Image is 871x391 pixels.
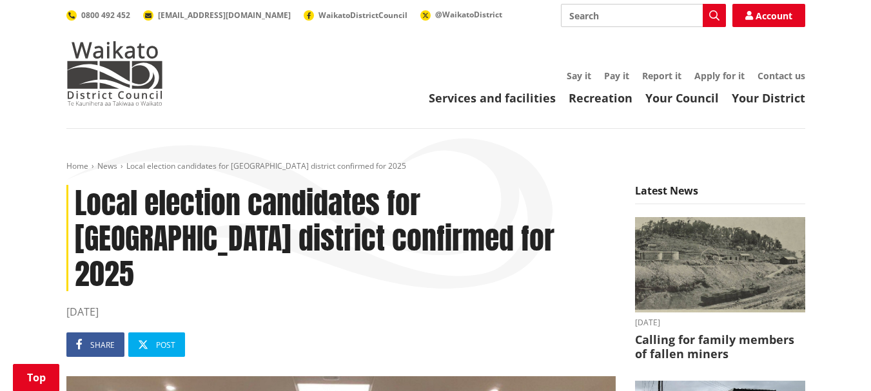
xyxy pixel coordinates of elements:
[635,217,805,361] a: A black-and-white historic photograph shows a hillside with trees, small buildings, and cylindric...
[569,90,632,106] a: Recreation
[635,333,805,361] h3: Calling for family members of fallen miners
[126,160,406,171] span: Local election candidates for [GEOGRAPHIC_DATA] district confirmed for 2025
[318,10,407,21] span: WaikatoDistrictCouncil
[81,10,130,21] span: 0800 492 452
[435,9,502,20] span: @WaikatoDistrict
[642,70,681,82] a: Report it
[635,185,805,204] h5: Latest News
[90,339,115,350] span: Share
[66,185,616,292] h1: Local election candidates for [GEOGRAPHIC_DATA] district confirmed for 2025
[66,10,130,21] a: 0800 492 452
[128,332,185,357] a: Post
[567,70,591,82] a: Say it
[732,4,805,27] a: Account
[156,339,175,350] span: Post
[97,160,117,171] a: News
[143,10,291,21] a: [EMAIL_ADDRESS][DOMAIN_NAME]
[158,10,291,21] span: [EMAIL_ADDRESS][DOMAIN_NAME]
[635,319,805,327] time: [DATE]
[66,332,124,357] a: Share
[429,90,556,106] a: Services and facilities
[645,90,719,106] a: Your Council
[66,304,616,319] time: [DATE]
[66,161,805,172] nav: breadcrumb
[732,90,805,106] a: Your District
[635,217,805,313] img: Glen Afton Mine 1939
[561,4,726,27] input: Search input
[758,70,805,82] a: Contact us
[694,70,745,82] a: Apply for it
[66,160,88,171] a: Home
[304,10,407,21] a: WaikatoDistrictCouncil
[420,9,502,20] a: @WaikatoDistrict
[604,70,629,82] a: Pay it
[66,41,163,106] img: Waikato District Council - Te Kaunihera aa Takiwaa o Waikato
[13,364,59,391] a: Top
